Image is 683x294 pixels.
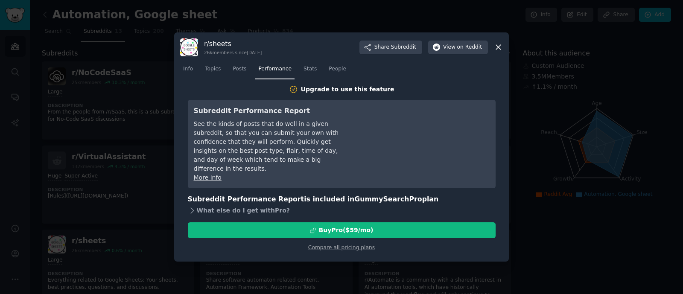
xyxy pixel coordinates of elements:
[304,65,317,73] span: Stats
[255,62,295,80] a: Performance
[188,194,496,205] h3: Subreddit Performance Report is included in plan
[443,44,482,51] span: View
[326,62,349,80] a: People
[204,49,262,55] div: 26k members since [DATE]
[354,195,422,203] span: GummySearch Pro
[230,62,249,80] a: Posts
[180,62,196,80] a: Info
[301,62,320,80] a: Stats
[194,174,222,181] a: More info
[194,106,350,116] h3: Subreddit Performance Report
[183,65,193,73] span: Info
[428,41,488,54] button: Viewon Reddit
[258,65,292,73] span: Performance
[205,65,221,73] span: Topics
[308,245,375,250] a: Compare all pricing plans
[188,204,496,216] div: What else do I get with Pro ?
[319,226,374,235] div: Buy Pro ($ 59 /mo )
[188,222,496,238] button: BuyPro($59/mo)
[233,65,246,73] span: Posts
[329,65,346,73] span: People
[362,106,490,170] iframe: YouTube video player
[180,38,198,56] img: sheets
[204,39,262,48] h3: r/ sheets
[301,85,394,94] div: Upgrade to use this feature
[391,44,416,51] span: Subreddit
[202,62,224,80] a: Topics
[359,41,422,54] button: ShareSubreddit
[194,119,350,173] div: See the kinds of posts that do well in a given subreddit, so that you can submit your own with co...
[457,44,482,51] span: on Reddit
[374,44,416,51] span: Share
